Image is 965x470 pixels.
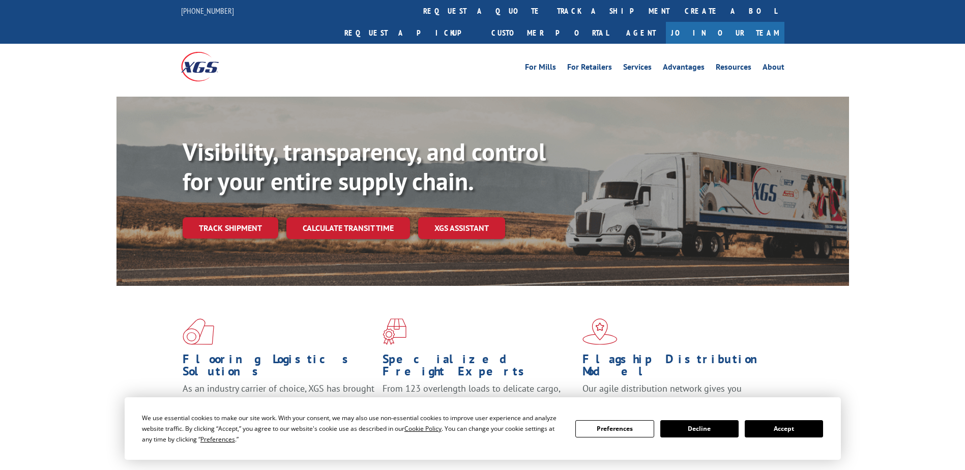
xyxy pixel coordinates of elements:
a: Agent [616,22,666,44]
a: Customer Portal [484,22,616,44]
a: Track shipment [183,217,278,239]
a: XGS ASSISTANT [418,217,505,239]
a: Services [623,63,652,74]
a: Resources [716,63,751,74]
a: Join Our Team [666,22,784,44]
div: We use essential cookies to make our site work. With your consent, we may also use non-essential ... [142,413,563,445]
h1: Flagship Distribution Model [582,353,775,383]
span: As an industry carrier of choice, XGS has brought innovation and dedication to flooring logistics... [183,383,374,419]
a: Calculate transit time [286,217,410,239]
span: Our agile distribution network gives you nationwide inventory management on demand. [582,383,770,406]
a: Request a pickup [337,22,484,44]
a: [PHONE_NUMBER] [181,6,234,16]
span: Cookie Policy [404,424,442,433]
h1: Specialized Freight Experts [383,353,575,383]
p: From 123 overlength loads to delicate cargo, our experienced staff knows the best way to move you... [383,383,575,428]
span: Preferences [200,435,235,444]
a: About [763,63,784,74]
button: Accept [745,420,823,437]
a: For Retailers [567,63,612,74]
a: For Mills [525,63,556,74]
h1: Flooring Logistics Solutions [183,353,375,383]
img: xgs-icon-total-supply-chain-intelligence-red [183,318,214,345]
img: xgs-icon-focused-on-flooring-red [383,318,406,345]
img: xgs-icon-flagship-distribution-model-red [582,318,618,345]
b: Visibility, transparency, and control for your entire supply chain. [183,136,546,197]
button: Preferences [575,420,654,437]
button: Decline [660,420,739,437]
a: Advantages [663,63,705,74]
div: Cookie Consent Prompt [125,397,841,460]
